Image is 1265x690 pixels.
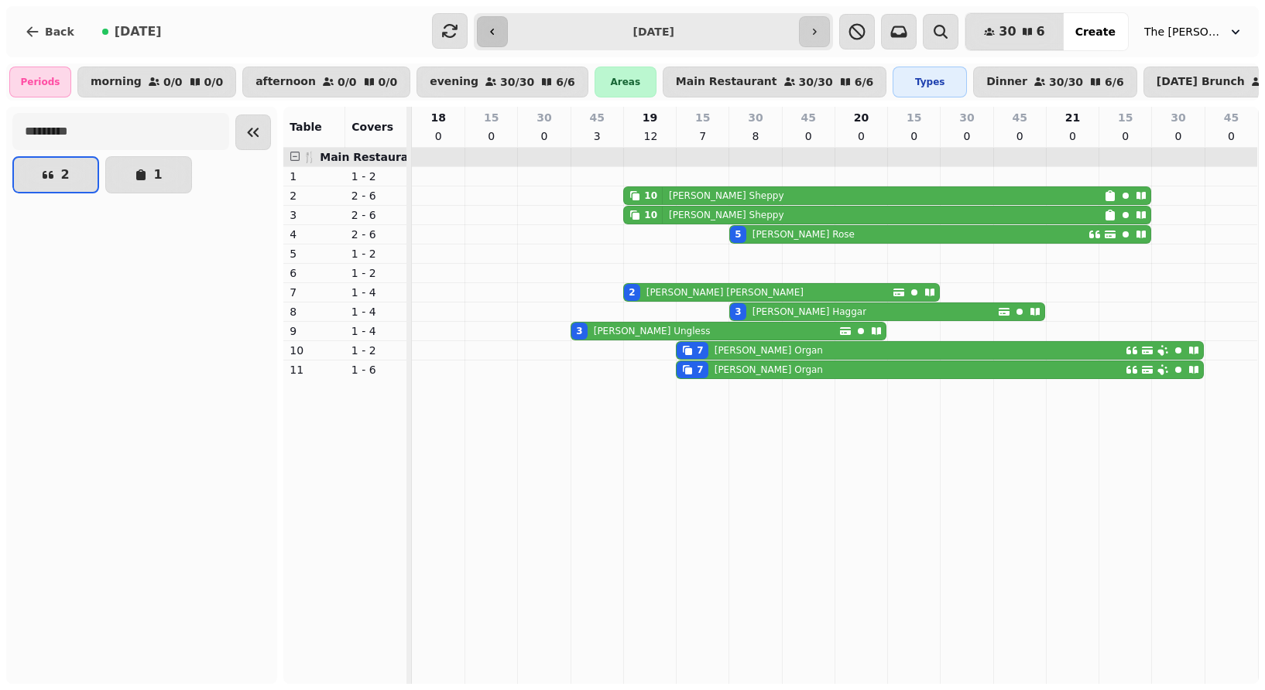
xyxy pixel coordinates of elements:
p: 0 [1066,128,1078,144]
p: 30 / 30 [799,77,833,87]
p: 0 [485,128,498,144]
p: 1 - 2 [351,246,401,261]
p: 19 [643,110,657,125]
p: 6 / 6 [855,77,874,87]
span: Covers [351,121,393,133]
p: 1 - 4 [351,323,401,339]
p: 10 [290,343,339,358]
p: 15 [907,110,921,125]
p: [PERSON_NAME] Haggar [752,306,866,318]
p: 0 [802,128,814,144]
p: 5 [290,246,339,261]
p: 0 [961,128,973,144]
p: [PERSON_NAME] Sheppy [669,209,783,221]
p: 3 [591,128,603,144]
p: [PERSON_NAME] Rose [752,228,855,241]
p: 2 [60,169,69,181]
div: 5 [735,228,741,241]
div: Areas [595,67,656,97]
p: 45 [589,110,604,125]
button: Back [12,13,87,50]
p: morning [91,76,142,88]
p: 15 [695,110,710,125]
p: 0 [1013,128,1026,144]
p: 18 [430,110,445,125]
p: afternoon [255,76,316,88]
div: 7 [697,364,703,376]
p: evening [430,76,478,88]
p: 1 [290,169,339,184]
p: 1 [153,169,162,181]
span: Create [1075,26,1116,37]
p: Dinner [986,76,1027,88]
div: 10 [644,209,657,221]
p: 0 / 0 [204,77,224,87]
p: Main Restaurant [676,76,777,88]
p: 30 [959,110,974,125]
p: 1 - 2 [351,265,401,281]
p: 1 - 6 [351,362,401,377]
p: 45 [1224,110,1239,125]
p: 0 [908,128,920,144]
p: 1 - 2 [351,169,401,184]
p: 7 [697,128,709,144]
p: 6 / 6 [556,77,575,87]
button: afternoon0/00/0 [242,67,410,97]
button: 2 [12,156,99,193]
div: Periods [9,67,71,97]
p: 8 [749,128,762,144]
p: 0 [432,128,444,144]
p: 2 - 6 [351,207,401,223]
p: 30 [748,110,763,125]
div: 10 [644,190,657,202]
div: Types [893,67,967,97]
p: 12 [643,128,656,144]
p: 8 [290,304,339,319]
p: 1 - 4 [351,304,401,319]
p: 45 [1012,110,1027,125]
div: 3 [576,325,582,337]
p: [PERSON_NAME] Organ [715,364,823,376]
span: 🍴 Main Restaurant [303,151,421,163]
p: 20 [854,110,869,125]
p: 1 - 4 [351,285,401,300]
p: 6 [290,265,339,281]
span: 6 [1037,26,1045,38]
p: 15 [1118,110,1133,125]
p: 15 [484,110,499,125]
span: 30 [999,26,1016,38]
p: [PERSON_NAME] Sheppy [669,190,783,202]
p: 0 [538,128,550,144]
p: 0 / 0 [379,77,398,87]
p: 11 [290,362,339,377]
p: 6 / 6 [1105,77,1124,87]
p: 0 [1119,128,1132,144]
div: 3 [735,306,741,318]
p: 30 [537,110,551,125]
button: The [PERSON_NAME] Nook [1135,18,1253,46]
p: 30 / 30 [500,77,534,87]
button: [DATE] [90,13,174,50]
p: 2 - 6 [351,227,401,242]
button: morning0/00/0 [77,67,236,97]
p: 30 [1171,110,1185,125]
span: [DATE] [115,26,162,38]
p: 0 [1225,128,1237,144]
div: 7 [697,344,703,357]
p: 4 [290,227,339,242]
button: Main Restaurant30/306/6 [663,67,886,97]
button: 1 [105,156,192,193]
button: Dinner30/306/6 [973,67,1136,97]
span: Back [45,26,74,37]
div: 2 [629,286,635,299]
p: [PERSON_NAME] [PERSON_NAME] [646,286,804,299]
p: [PERSON_NAME] Ungless [594,325,711,337]
p: 45 [800,110,815,125]
p: 21 [1065,110,1080,125]
button: Collapse sidebar [235,114,271,150]
p: 0 [1172,128,1184,144]
p: 3 [290,207,339,223]
p: 0 / 0 [338,77,357,87]
button: 306 [965,13,1063,50]
p: [PERSON_NAME] Organ [715,344,823,357]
